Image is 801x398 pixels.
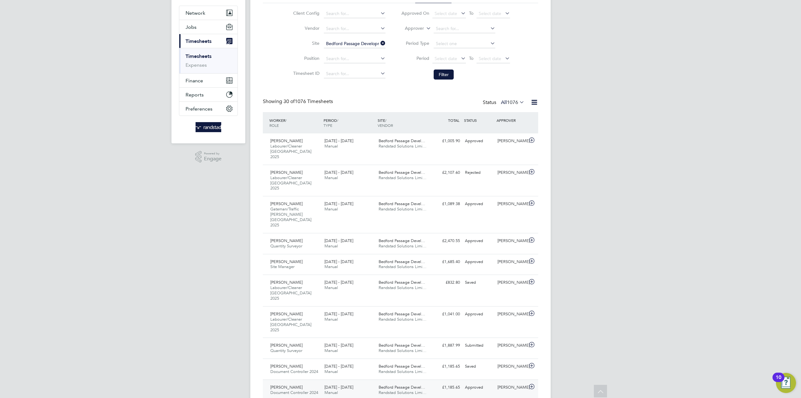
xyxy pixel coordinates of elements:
div: WORKER [268,115,322,131]
span: [DATE] - [DATE] [324,343,353,348]
div: £1,185.65 [430,361,462,372]
span: Bedford Passage Devel… [379,259,425,264]
span: [PERSON_NAME] [270,385,303,390]
span: Manual [324,206,338,212]
a: Expenses [186,62,207,68]
button: Timesheets [179,34,237,48]
span: Preferences [186,106,212,112]
span: [PERSON_NAME] [270,343,303,348]
span: Bedford Passage Devel… [379,343,425,348]
div: Rejected [462,168,495,178]
label: Approved On [401,10,429,16]
span: Timesheets [186,38,212,44]
label: All [501,99,524,106]
span: Bedford Passage Devel… [379,385,425,390]
span: Manual [324,369,338,374]
input: Search for... [324,54,385,63]
span: [DATE] - [DATE] [324,238,353,243]
span: Bedford Passage Devel… [379,364,425,369]
span: Manual [324,348,338,353]
div: Approved [462,199,495,209]
div: [PERSON_NAME] [495,277,528,288]
span: [PERSON_NAME] [270,170,303,175]
span: Bedford Passage Devel… [379,238,425,243]
span: VENDOR [378,123,393,128]
div: Showing [263,98,334,105]
span: [PERSON_NAME] [270,201,303,206]
span: Manual [324,175,338,180]
span: Manual [324,317,338,322]
span: Quantity Surveyor [270,348,302,353]
div: STATUS [462,115,495,126]
span: Labourer/Cleaner [GEOGRAPHIC_DATA] 2025 [270,317,311,333]
span: 1076 [507,99,518,106]
div: [PERSON_NAME] [495,168,528,178]
span: [PERSON_NAME] [270,259,303,264]
span: Bedford Passage Devel… [379,280,425,285]
div: £1,185.65 [430,382,462,393]
span: TYPE [324,123,332,128]
div: £1,041.00 [430,309,462,319]
span: Manual [324,285,338,290]
div: [PERSON_NAME] [495,382,528,393]
span: [PERSON_NAME] [270,364,303,369]
span: [DATE] - [DATE] [324,170,353,175]
div: Approved [462,382,495,393]
span: Bedford Passage Devel… [379,138,425,143]
div: [PERSON_NAME] [495,340,528,351]
span: To [467,54,475,62]
span: Select date [435,56,457,61]
span: / [337,118,338,123]
span: Select date [479,11,501,16]
div: Approved [462,236,495,246]
span: Bedford Passage Devel… [379,170,425,175]
div: [PERSON_NAME] [495,236,528,246]
div: [PERSON_NAME] [495,309,528,319]
span: Select date [435,11,457,16]
span: [DATE] - [DATE] [324,364,353,369]
span: Manual [324,390,338,395]
label: Period Type [401,40,429,46]
div: [PERSON_NAME] [495,361,528,372]
button: Filter [434,70,454,80]
span: Document Controller 2024 [270,390,318,395]
span: [DATE] - [DATE] [324,385,353,390]
span: Finance [186,78,203,84]
div: Saved [462,277,495,288]
span: To [467,9,475,17]
span: 30 of [283,98,295,105]
span: [PERSON_NAME] [270,280,303,285]
div: [PERSON_NAME] [495,257,528,267]
div: [PERSON_NAME] [495,136,528,146]
button: Finance [179,74,237,87]
div: Status [483,98,526,107]
button: Preferences [179,102,237,116]
span: Randstad Solutions Limi… [379,285,426,290]
span: Randstad Solutions Limi… [379,243,426,249]
div: £1,089.38 [430,199,462,209]
span: Bedford Passage Devel… [379,201,425,206]
label: Timesheet ID [291,70,319,76]
span: Labourer/Cleaner [GEOGRAPHIC_DATA] 2025 [270,285,311,301]
span: Labourer/Cleaner [GEOGRAPHIC_DATA] 2025 [270,175,311,191]
span: Network [186,10,205,16]
span: [DATE] - [DATE] [324,280,353,285]
span: Randstad Solutions Limi… [379,369,426,374]
a: Timesheets [186,53,212,59]
span: [DATE] - [DATE] [324,138,353,143]
div: £2,470.55 [430,236,462,246]
div: APPROVER [495,115,528,126]
span: / [385,118,386,123]
div: PERIOD [322,115,376,131]
label: Client Config [291,10,319,16]
button: Jobs [179,20,237,34]
div: Approved [462,257,495,267]
span: 1076 Timesheets [283,98,333,105]
span: [PERSON_NAME] [270,138,303,143]
span: Randstad Solutions Limi… [379,264,426,269]
a: Powered byEngage [195,151,222,163]
span: Document Controller 2024 [270,369,318,374]
span: Randstad Solutions Limi… [379,317,426,322]
label: Period [401,55,429,61]
span: Quantity Surveyor [270,243,302,249]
